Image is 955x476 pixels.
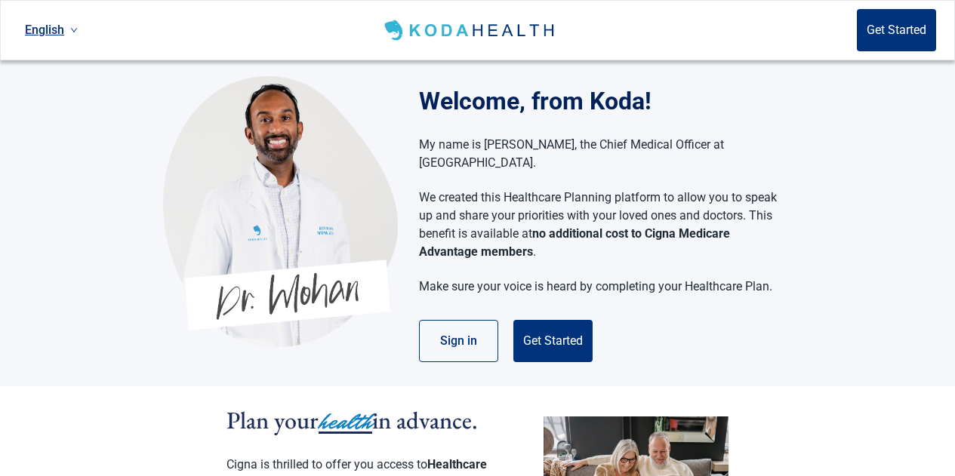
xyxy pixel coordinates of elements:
[419,83,793,119] h1: Welcome, from Koda!
[419,136,778,172] p: My name is [PERSON_NAME], the Chief Medical Officer at [GEOGRAPHIC_DATA].
[381,18,560,42] img: Koda Health
[19,17,84,42] a: Current language: English
[319,405,372,438] span: health
[513,320,593,362] button: Get Started
[857,9,936,51] button: Get Started
[226,457,427,471] span: Cigna is thrilled to offer you access to
[163,75,398,347] img: Koda Health
[372,404,478,436] span: in advance.
[419,320,498,362] button: Sign in
[419,226,730,259] strong: no additional cost to Cigna Medicare Advantage members
[70,26,78,34] span: down
[419,189,778,261] p: We created this Healthcare Planning platform to allow you to speak up and share your priorities w...
[226,404,319,436] span: Plan your
[419,278,778,296] p: Make sure your voice is heard by completing your Healthcare Plan.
